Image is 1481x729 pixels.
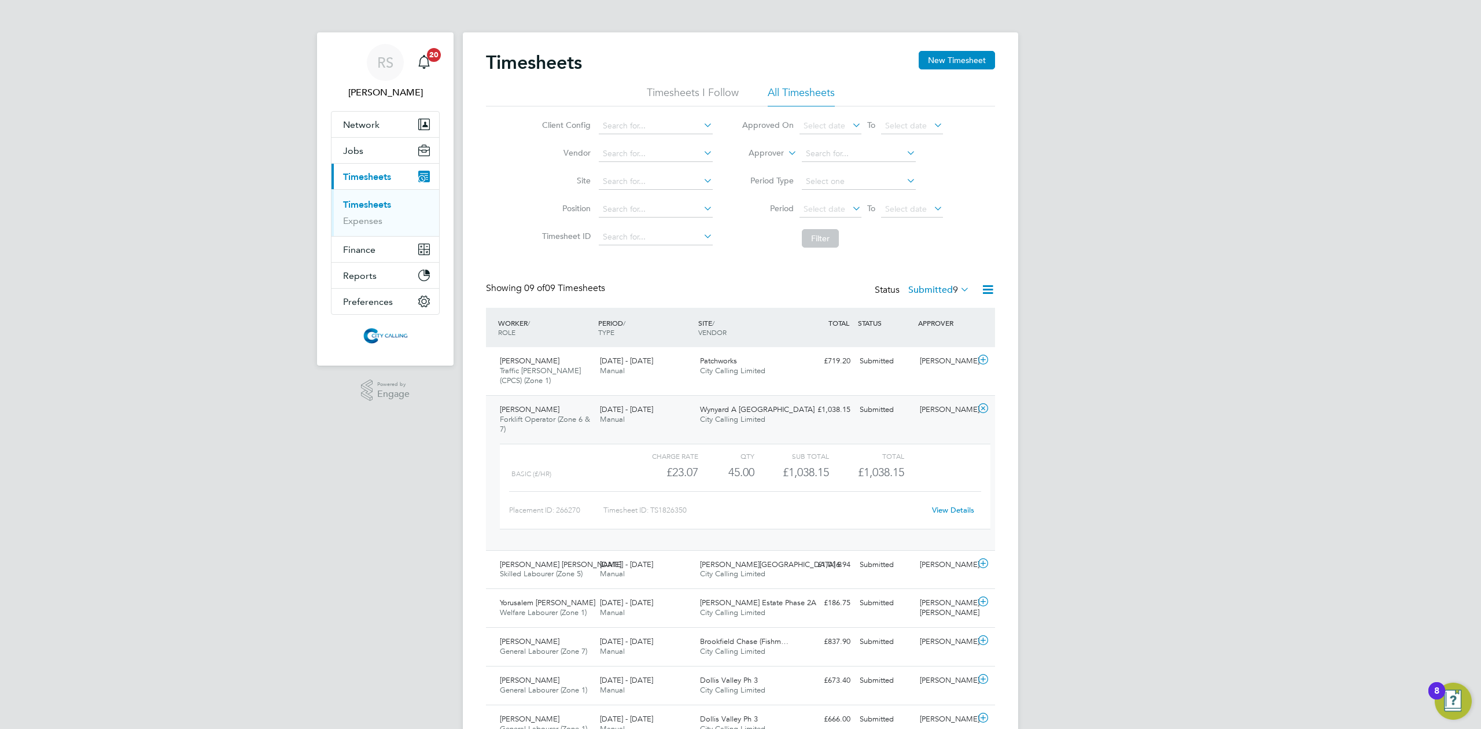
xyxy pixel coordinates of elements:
span: RS [377,55,393,70]
span: [DATE] - [DATE] [600,636,653,646]
div: Submitted [855,632,915,651]
span: Wynyard A [GEOGRAPHIC_DATA] [700,404,815,414]
a: Expenses [343,215,382,226]
input: Search for... [599,201,713,218]
span: Dollis Valley Ph 3 [700,714,758,724]
span: / [623,318,625,327]
input: Search for... [599,146,713,162]
span: Forklift Operator (Zone 6 & 7) [500,414,590,434]
label: Client Config [539,120,591,130]
span: City Calling Limited [700,607,765,617]
span: City Calling Limited [700,646,765,656]
span: Dollis Valley Ph 3 [700,675,758,685]
a: Go to home page [331,326,440,345]
div: [PERSON_NAME] [915,352,975,371]
span: 20 [427,48,441,62]
div: Submitted [855,400,915,419]
input: Select one [802,174,916,190]
span: Finance [343,244,375,255]
div: 8 [1434,691,1439,706]
button: Network [331,112,439,137]
span: To [864,201,879,216]
button: Timesheets [331,164,439,189]
nav: Main navigation [317,32,454,366]
a: View Details [932,505,974,515]
label: Approver [732,148,784,159]
div: £1,038.15 [795,400,855,419]
span: City Calling Limited [700,685,765,695]
button: Reports [331,263,439,288]
span: Powered by [377,380,410,389]
div: PERIOD [595,312,695,343]
button: New Timesheet [919,51,995,69]
span: General Labourer (Zone 1) [500,685,587,695]
button: Filter [802,229,839,248]
div: [PERSON_NAME] [915,632,975,651]
div: [PERSON_NAME] [915,710,975,729]
span: [PERSON_NAME] [PERSON_NAME] [500,559,621,569]
div: £666.00 [795,710,855,729]
div: SITE [695,312,795,343]
img: citycalling-logo-retina.png [360,326,410,345]
div: APPROVER [915,312,975,333]
h2: Timesheets [486,51,582,74]
div: £837.90 [795,632,855,651]
div: 45.00 [698,463,754,482]
span: Welfare Labourer (Zone 1) [500,607,587,617]
span: Reports [343,270,377,281]
span: City Calling Limited [700,569,765,579]
span: [PERSON_NAME] [500,356,559,366]
span: Manual [600,646,625,656]
span: Select date [885,120,927,131]
span: [DATE] - [DATE] [600,404,653,414]
div: Timesheets [331,189,439,236]
a: 20 [412,44,436,81]
div: [PERSON_NAME] [915,555,975,575]
span: / [528,318,530,327]
span: Manual [600,607,625,617]
span: [DATE] - [DATE] [600,559,653,569]
span: [PERSON_NAME] [500,636,559,646]
span: Skilled Labourer (Zone 5) [500,569,583,579]
span: Preferences [343,296,393,307]
div: Charge rate [624,449,698,463]
label: Timesheet ID [539,231,591,241]
span: [PERSON_NAME] [500,404,559,414]
a: RS[PERSON_NAME] [331,44,440,100]
label: Approved On [742,120,794,130]
button: Preferences [331,289,439,314]
label: Period [742,203,794,213]
div: Sub Total [754,449,829,463]
div: £1,038.15 [754,463,829,482]
span: ROLE [498,327,515,337]
label: Vendor [539,148,591,158]
span: VENDOR [698,327,727,337]
span: Manual [600,569,625,579]
span: 9 [953,284,958,296]
label: Site [539,175,591,186]
a: Powered byEngage [361,380,410,402]
span: £1,038.15 [858,465,904,479]
span: TYPE [598,327,614,337]
span: Timesheets [343,171,391,182]
span: Patchworks [700,356,737,366]
div: Submitted [855,555,915,575]
span: [PERSON_NAME] [500,714,559,724]
label: Period Type [742,175,794,186]
span: TOTAL [828,318,849,327]
div: Submitted [855,594,915,613]
button: Open Resource Center, 8 new notifications [1435,683,1472,720]
button: Jobs [331,138,439,163]
label: Position [539,203,591,213]
span: 09 of [524,282,545,294]
span: [PERSON_NAME][GEOGRAPHIC_DATA] 8 [700,559,842,569]
div: £719.20 [795,352,855,371]
div: [PERSON_NAME] [915,400,975,419]
div: [PERSON_NAME] [915,671,975,690]
span: [PERSON_NAME] Estate Phase 2A [700,598,816,607]
a: Timesheets [343,199,391,210]
span: Brookfield Chase (Fishm… [700,636,789,646]
span: City Calling Limited [700,414,765,424]
li: Timesheets I Follow [647,86,739,106]
span: [DATE] - [DATE] [600,598,653,607]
